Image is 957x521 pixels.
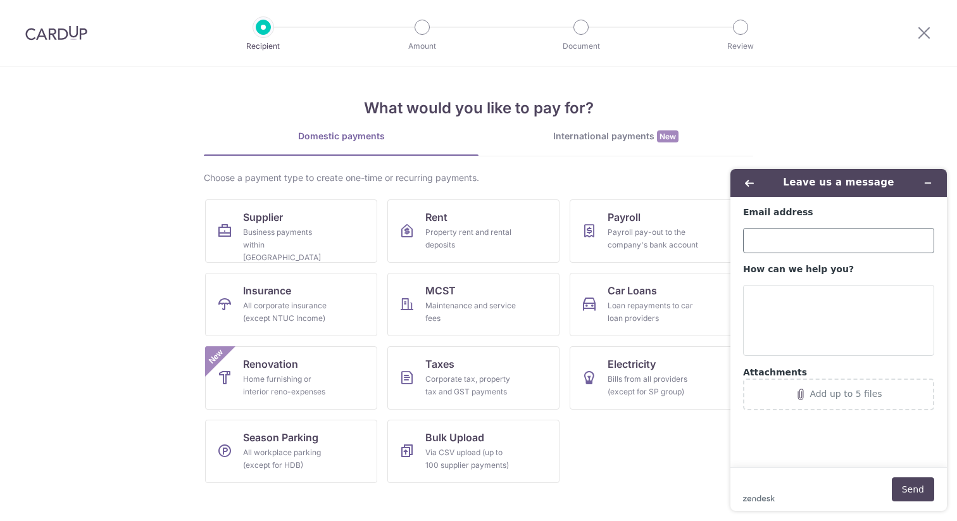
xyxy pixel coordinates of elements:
span: MCST [425,283,456,298]
img: CardUp [25,25,87,41]
a: ElectricityBills from all providers (except for SP group) [570,346,742,410]
div: Choose a payment type to create one-time or recurring payments. [204,172,753,184]
span: Car Loans [608,283,657,298]
div: Maintenance and service fees [425,299,516,325]
span: Season Parking [243,430,318,445]
iframe: Find more information here [720,159,957,521]
span: Payroll [608,210,641,225]
div: Domestic payments [204,130,478,142]
a: Bulk UploadVia CSV upload (up to 100 supplier payments) [387,420,560,483]
div: Business payments within [GEOGRAPHIC_DATA] [243,226,334,264]
div: Corporate tax, property tax and GST payments [425,373,516,398]
p: Amount [375,40,469,53]
p: Recipient [216,40,310,53]
div: Payroll pay-out to the company's bank account [608,226,699,251]
span: Help [29,9,55,20]
span: Electricity [608,356,656,372]
a: Car LoansLoan repayments to car loan providers [570,273,742,336]
div: Home furnishing or interior reno-expenses [243,373,334,398]
a: RenovationHome furnishing or interior reno-expensesNew [205,346,377,410]
div: Loan repayments to car loan providers [608,299,699,325]
a: Season ParkingAll workplace parking (except for HDB) [205,420,377,483]
span: Insurance [243,283,291,298]
span: Renovation [243,356,298,372]
span: New [206,346,227,367]
a: TaxesCorporate tax, property tax and GST payments [387,346,560,410]
a: SupplierBusiness payments within [GEOGRAPHIC_DATA] [205,199,377,263]
span: Bulk Upload [425,430,484,445]
span: New [657,130,679,142]
span: Supplier [243,210,283,225]
a: RentProperty rent and rental deposits [387,199,560,263]
h4: What would you like to pay for? [204,97,753,120]
div: Bills from all providers (except for SP group) [608,373,699,398]
p: Review [694,40,787,53]
div: All corporate insurance (except NTUC Income) [243,299,334,325]
p: Document [534,40,628,53]
a: InsuranceAll corporate insurance (except NTUC Income) [205,273,377,336]
div: Property rent and rental deposits [425,226,516,251]
div: International payments [478,130,753,143]
a: PayrollPayroll pay-out to the company's bank account [570,199,742,263]
a: MCSTMaintenance and service fees [387,273,560,336]
span: Taxes [425,356,454,372]
div: All workplace parking (except for HDB) [243,446,334,472]
span: Rent [425,210,447,225]
div: Via CSV upload (up to 100 supplier payments) [425,446,516,472]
